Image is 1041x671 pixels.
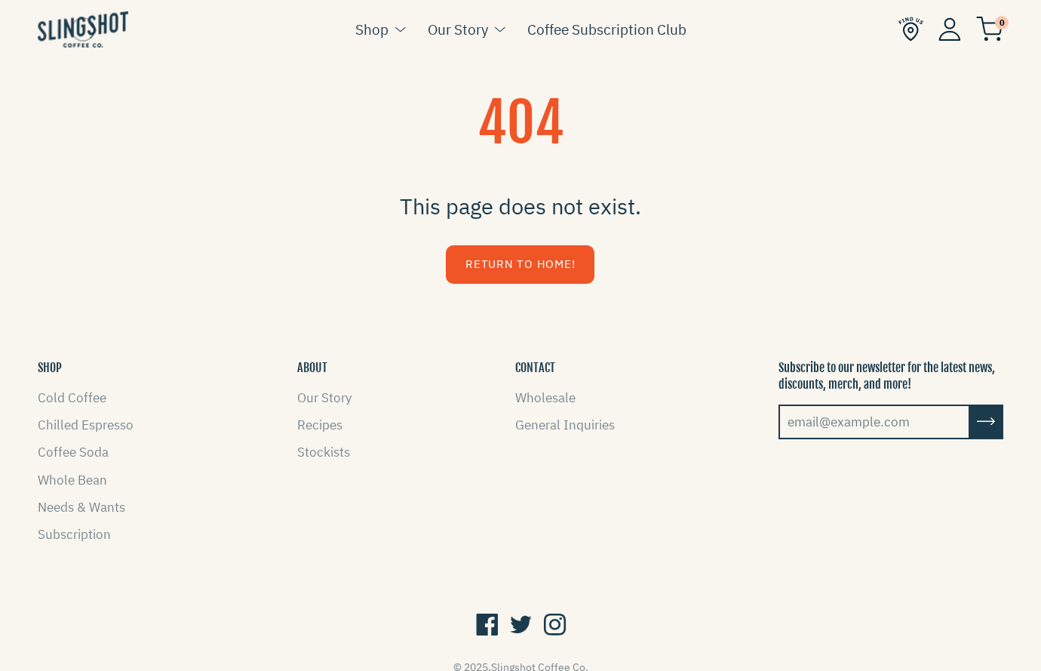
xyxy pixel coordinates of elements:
img: Find Us [898,17,923,42]
a: Whole Bean [38,472,107,488]
button: SHOP [38,359,62,376]
a: Coffee Soda [38,444,109,460]
img: cart [976,17,1003,42]
a: Stockists [297,444,350,460]
a: Needs & Wants [38,499,125,516]
span: 0 [995,16,1009,29]
p: Subscribe to our newsletter for the latest news, discounts, merch, and more! [778,359,1003,393]
a: Wholesale [515,389,576,406]
a: Recipes [297,417,342,433]
a: Subscription [38,526,111,543]
a: Return to Home! [446,245,594,284]
a: Chilled Espresso [38,417,134,433]
a: General Inquiries [515,417,615,433]
input: email@example.com [778,405,970,439]
a: Our Story [297,389,352,406]
a: Our Story [428,18,488,41]
button: ABOUT [297,359,327,376]
img: Account [938,17,961,41]
a: Shop [355,18,388,41]
button: CONTACT [515,359,555,376]
a: 0 [976,20,1003,38]
a: Cold Coffee [38,389,106,406]
a: Coffee Subscription Club [527,18,686,41]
